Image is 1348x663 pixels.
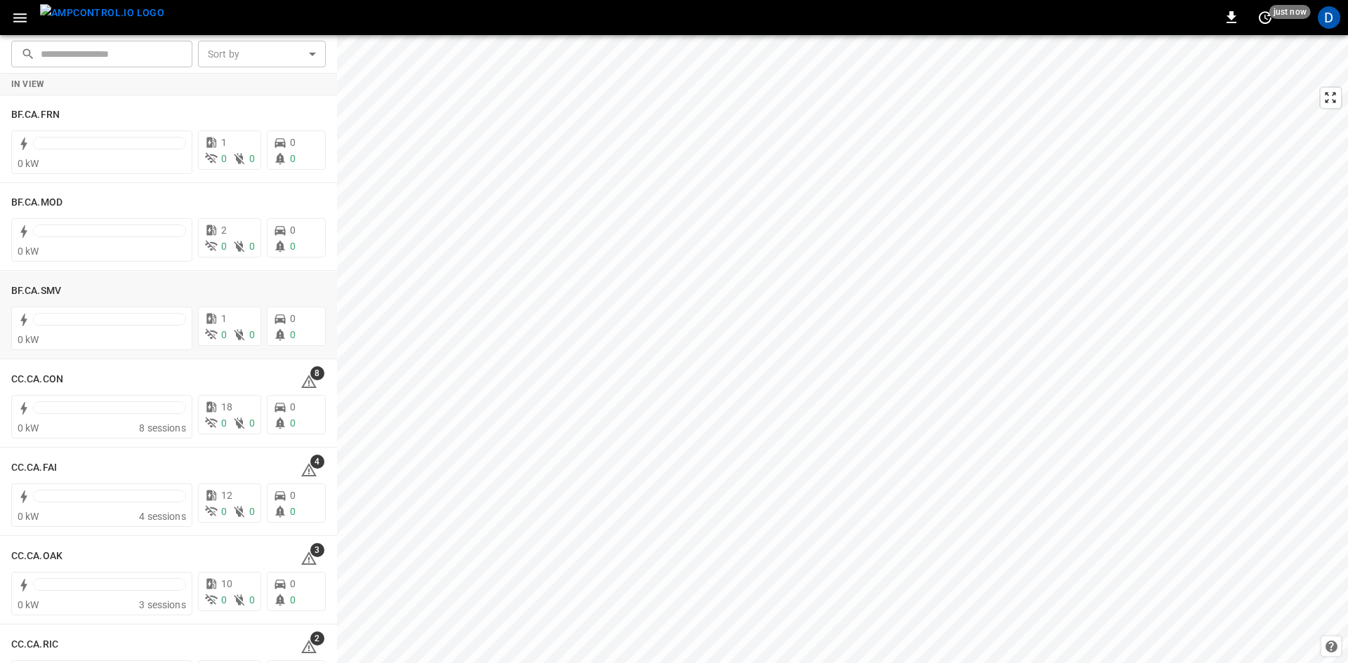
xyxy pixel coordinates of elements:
[11,372,63,387] h6: CC.CA.CON
[11,549,62,564] h6: CC.CA.OAK
[11,283,61,299] h6: BF.CA.SMV
[11,637,58,652] h6: CC.CA.RIC
[290,153,296,164] span: 0
[1318,6,1340,29] div: profile-icon
[1254,6,1276,29] button: set refresh interval
[18,334,39,345] span: 0 kW
[18,511,39,522] span: 0 kW
[221,241,227,252] span: 0
[18,422,39,434] span: 0 kW
[139,422,186,434] span: 8 sessions
[11,195,62,210] h6: BF.CA.MOD
[11,107,60,123] h6: BF.CA.FRN
[221,506,227,517] span: 0
[18,158,39,169] span: 0 kW
[221,313,227,324] span: 1
[249,506,255,517] span: 0
[221,329,227,340] span: 0
[221,153,227,164] span: 0
[290,225,296,236] span: 0
[221,401,232,413] span: 18
[337,35,1348,663] canvas: Map
[11,460,57,476] h6: CC.CA.FAI
[249,241,255,252] span: 0
[249,417,255,429] span: 0
[221,225,227,236] span: 2
[249,153,255,164] span: 0
[18,246,39,257] span: 0 kW
[18,599,39,610] span: 0 kW
[221,417,227,429] span: 0
[221,594,227,605] span: 0
[290,401,296,413] span: 0
[290,313,296,324] span: 0
[290,137,296,148] span: 0
[40,4,164,22] img: ampcontrol.io logo
[290,578,296,589] span: 0
[1269,5,1311,19] span: just now
[11,79,45,89] strong: In View
[290,506,296,517] span: 0
[221,490,232,501] span: 12
[139,511,186,522] span: 4 sessions
[139,599,186,610] span: 3 sessions
[310,631,324,645] span: 2
[221,137,227,148] span: 1
[221,578,232,589] span: 10
[290,329,296,340] span: 0
[290,241,296,252] span: 0
[290,490,296,501] span: 0
[310,455,324,469] span: 4
[310,543,324,557] span: 3
[310,366,324,380] span: 8
[249,329,255,340] span: 0
[290,417,296,429] span: 0
[290,594,296,605] span: 0
[249,594,255,605] span: 0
